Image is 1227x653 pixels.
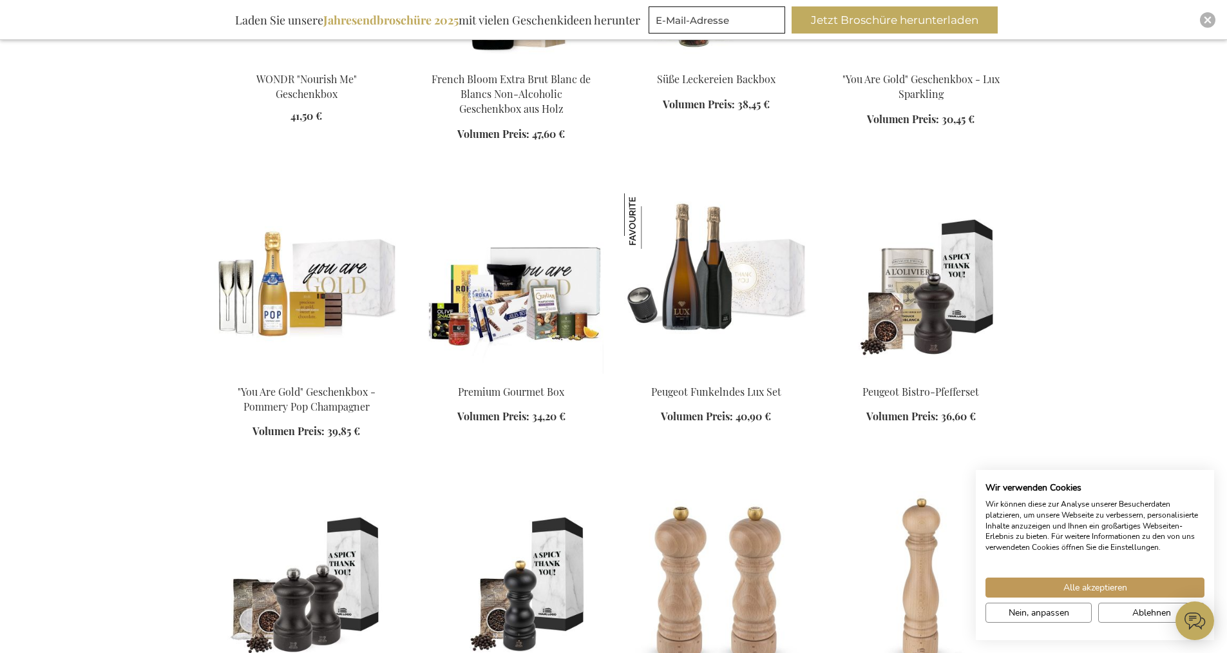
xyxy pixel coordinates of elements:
span: Ablehnen [1132,606,1171,619]
span: 30,45 € [942,112,975,126]
a: Süße Leckereien Backbox [657,72,775,86]
p: Wir können diese zur Analyse unserer Besucherdaten platzieren, um unsere Webseite zu verbessern, ... [985,499,1204,553]
input: E-Mail-Adresse [649,6,785,34]
span: 38,45 € [737,97,770,111]
a: Sweet Treats Baking Box [624,56,808,68]
img: Peugeot Funkelndes Lux Set [624,193,680,249]
span: 41,50 € [290,109,322,122]
h2: Wir verwenden Cookies [985,482,1204,494]
span: 40,90 € [736,409,771,423]
button: cookie Einstellungen anpassen [985,603,1092,623]
div: Close [1200,12,1215,28]
button: Jetzt Broschüre herunterladen [792,6,998,34]
a: Volumen Preis: 30,45 € [867,112,975,127]
span: Volumen Preis: [663,97,735,111]
a: Volumen Preis: 40,90 € [661,409,771,424]
img: Close [1204,16,1212,24]
span: 39,85 € [327,424,360,438]
a: Peugeot Bistro-Pfefferset [862,385,979,398]
iframe: belco-activator-frame [1175,601,1214,640]
span: Volumen Preis: [661,409,733,423]
a: You Are Gold Gift Box - Pommery Pop Champagne [214,369,399,381]
a: Volumen Preis: 39,85 € [252,424,360,439]
div: Laden Sie unsere mit vielen Geschenkideen herunter [229,6,646,34]
img: You Are Gold Gift Box - Pommery Pop Champagne [214,193,399,374]
b: Jahresendbroschüre 2025 [323,12,459,28]
span: Alle akzeptieren [1063,581,1127,594]
span: Nein, anpassen [1009,606,1069,619]
a: French Bloom Extra Brut Blanc de Blancs Non-Alcoholic Geschenkbox aus Holz [432,72,591,115]
span: 36,60 € [941,409,976,423]
img: Premium Gourmet Box [419,193,604,374]
a: WONDR Nourish Me Gift Box [214,56,399,68]
a: "You Are Gold" Geschenkbox - Pommery Pop Champagner [238,385,376,413]
a: French Bloom Extra Brut Blanc de Blancs Non-Alcoholic Wooden Gift Box [419,56,604,68]
span: Volumen Preis: [252,424,325,438]
a: "You Are Gold" Geschenkbox - Lux Sparkling [829,56,1013,68]
span: Volumen Preis: [866,409,938,423]
a: Volumen Preis: 38,45 € [663,97,770,112]
a: EB-PKT-PEUG-CHAM-LUX Peugeot Funkelndes Lux Set [624,369,808,381]
a: Peugot Bistro Pepper Set [829,369,1013,381]
form: marketing offers and promotions [649,6,789,37]
button: Alle verweigern cookies [1098,603,1204,623]
a: "You Are Gold" Geschenkbox - Lux Sparkling [842,72,1000,101]
img: EB-PKT-PEUG-CHAM-LUX [624,193,808,374]
span: 47,60 € [532,127,565,141]
a: Volumen Preis: 36,60 € [866,409,976,424]
button: Akzeptieren Sie alle cookies [985,578,1204,598]
span: Volumen Preis: [867,112,939,126]
a: Volumen Preis: 47,60 € [457,127,565,142]
a: Premium Gourmet Box [419,369,604,381]
a: WONDR "Nourish Me" Geschenkbox [256,72,357,101]
img: Peugot Bistro Pepper Set [829,193,1013,374]
a: Peugeot Funkelndes Lux Set [651,385,781,398]
span: Volumen Preis: [457,127,529,141]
